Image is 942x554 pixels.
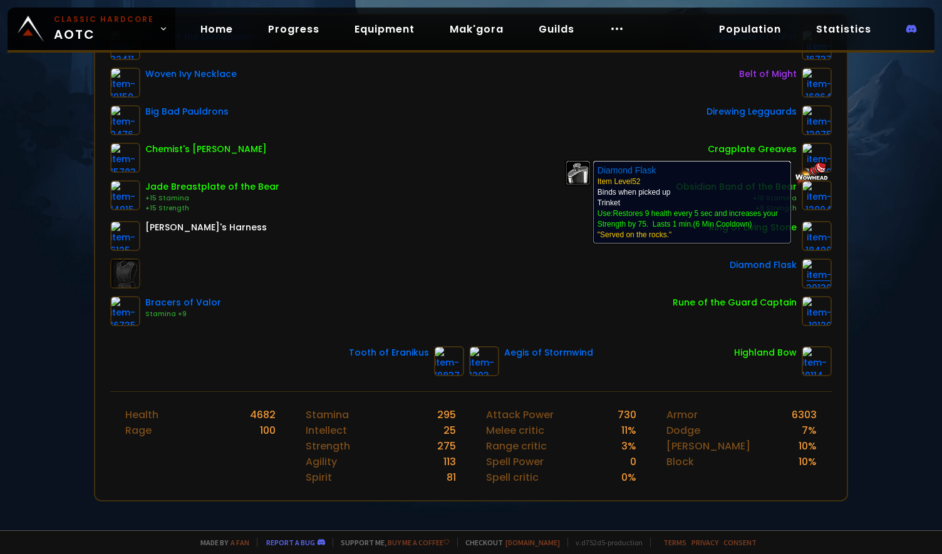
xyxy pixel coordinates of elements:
[469,346,499,376] img: item-1203
[792,407,817,423] div: 6303
[618,407,636,423] div: 730
[306,454,337,469] div: Agility
[110,296,140,326] img: item-16735
[437,407,456,423] div: 295
[486,454,544,469] div: Spell Power
[598,198,678,208] td: Trinket
[598,209,778,228] a: Restores 9 health every 5 sec and increases your Strength by 75. Lasts 1 min.
[706,105,797,118] div: Direwing Legguards
[250,407,276,423] div: 4682
[621,438,636,454] div: 3 %
[8,8,175,50] a: Classic HardcoreAOTC
[802,105,832,135] img: item-13075
[673,296,797,309] div: Rune of the Guard Captain
[125,423,152,438] div: Rage
[260,423,276,438] div: 100
[266,538,315,547] a: Report a bug
[110,143,140,173] img: item-15703
[145,203,279,213] div: +15 Strength
[486,407,554,423] div: Attack Power
[306,423,347,438] div: Intellect
[110,105,140,135] img: item-9476
[598,177,641,186] span: Item Level 52
[190,16,243,42] a: Home
[739,68,797,81] div: Belt of Might
[110,68,140,98] img: item-19159
[802,221,832,251] img: item-18400
[110,221,140,251] img: item-6125
[621,469,636,485] div: 0 %
[145,221,267,234] div: [PERSON_NAME]'s Harness
[145,309,221,319] div: Stamina +9
[447,469,456,485] div: 81
[110,180,140,210] img: item-14915
[306,407,349,423] div: Stamina
[734,346,797,359] div: Highland Bow
[802,180,832,210] img: item-12004
[193,538,249,547] span: Made by
[504,346,593,359] div: Aegis of Stormwind
[529,16,584,42] a: Guilds
[54,14,154,25] small: Classic Hardcore
[567,538,643,547] span: v. d752d5 - production
[666,423,700,438] div: Dodge
[598,165,786,208] td: Binds when picked up
[486,438,547,454] div: Range critic
[145,296,221,309] div: Bracers of Valor
[598,209,778,228] span: Use: (6 Min Cooldown)
[145,68,237,81] div: Woven Ivy Necklace
[145,180,279,193] div: Jade Breastplate of the Bear
[802,296,832,326] img: item-19120
[666,407,698,423] div: Armor
[802,143,832,173] img: item-11919
[145,143,267,156] div: Chemist's [PERSON_NAME]
[799,438,817,454] div: 10 %
[691,538,718,547] a: Privacy
[486,469,539,485] div: Spell critic
[388,538,450,547] a: Buy me a coffee
[145,105,229,118] div: Big Bad Pauldrons
[54,14,154,44] span: AOTC
[630,454,636,469] div: 0
[440,16,514,42] a: Mak'gora
[344,16,425,42] a: Equipment
[505,538,560,547] a: [DOMAIN_NAME]
[663,538,686,547] a: Terms
[802,68,832,98] img: item-16864
[598,230,672,239] span: "Served on the rocks."
[621,423,636,438] div: 11 %
[802,346,832,376] img: item-19114
[258,16,329,42] a: Progress
[709,16,791,42] a: Population
[306,469,332,485] div: Spirit
[486,423,544,438] div: Melee critic
[806,16,881,42] a: Statistics
[708,143,797,156] div: Cragplate Greaves
[799,454,817,469] div: 10 %
[349,346,429,359] div: Tooth of Eranikus
[125,407,158,423] div: Health
[802,423,817,438] div: 7 %
[730,259,797,272] div: Diamond Flask
[437,438,456,454] div: 275
[666,454,694,469] div: Block
[457,538,560,547] span: Checkout
[333,538,450,547] span: Support me,
[443,454,456,469] div: 113
[306,438,350,454] div: Strength
[230,538,249,547] a: a fan
[723,538,757,547] a: Consent
[802,259,832,289] img: item-20130
[666,438,750,454] div: [PERSON_NAME]
[598,165,656,175] b: Diamond Flask
[145,193,279,203] div: +15 Stamina
[443,423,456,438] div: 25
[434,346,464,376] img: item-10837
